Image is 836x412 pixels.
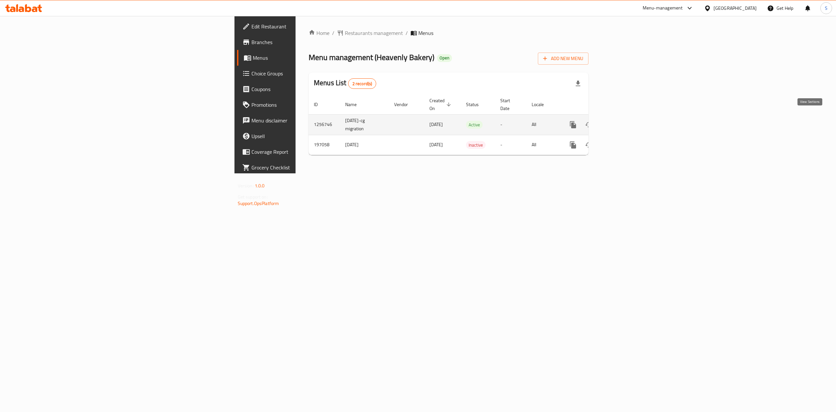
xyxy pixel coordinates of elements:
[495,135,526,155] td: -
[565,117,581,133] button: more
[237,19,374,34] a: Edit Restaurant
[437,54,452,62] div: Open
[581,117,597,133] button: Change Status
[466,101,487,108] span: Status
[251,70,369,77] span: Choice Groups
[532,101,552,108] span: Locale
[237,144,374,160] a: Coverage Report
[251,117,369,124] span: Menu disclaimer
[406,29,408,37] li: /
[309,95,633,155] table: enhanced table
[643,4,683,12] div: Menu-management
[251,132,369,140] span: Upsell
[394,101,416,108] span: Vendor
[429,120,443,129] span: [DATE]
[237,50,374,66] a: Menus
[437,55,452,61] span: Open
[543,55,583,63] span: Add New Menu
[237,160,374,175] a: Grocery Checklist
[500,97,519,112] span: Start Date
[714,5,757,12] div: [GEOGRAPHIC_DATA]
[253,54,369,62] span: Menus
[565,137,581,153] button: more
[251,148,369,156] span: Coverage Report
[238,199,279,208] a: Support.OpsPlatform
[538,53,588,65] button: Add New Menu
[255,182,265,190] span: 1.0.0
[526,135,560,155] td: All
[251,23,369,30] span: Edit Restaurant
[570,76,586,91] div: Export file
[581,137,597,153] button: Change Status
[237,97,374,113] a: Promotions
[237,113,374,128] a: Menu disclaimer
[251,38,369,46] span: Branches
[495,114,526,135] td: -
[526,114,560,135] td: All
[314,78,376,89] h2: Menus List
[466,121,483,129] span: Active
[314,101,326,108] span: ID
[237,66,374,81] a: Choice Groups
[429,97,453,112] span: Created On
[348,81,376,87] span: 2 record(s)
[348,78,377,89] div: Total records count
[429,140,443,149] span: [DATE]
[251,101,369,109] span: Promotions
[466,141,486,149] span: Inactive
[237,34,374,50] a: Branches
[238,182,254,190] span: Version:
[345,101,365,108] span: Name
[560,95,633,115] th: Actions
[418,29,433,37] span: Menus
[309,29,588,37] nav: breadcrumb
[237,81,374,97] a: Coupons
[251,164,369,171] span: Grocery Checklist
[825,5,828,12] span: S
[238,193,268,201] span: Get support on:
[251,85,369,93] span: Coupons
[237,128,374,144] a: Upsell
